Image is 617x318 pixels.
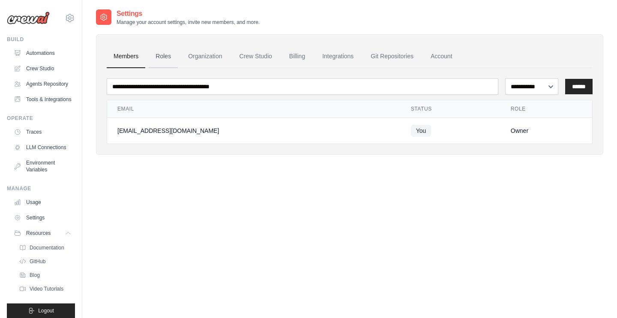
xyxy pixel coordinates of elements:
[26,230,51,237] span: Resources
[10,156,75,177] a: Environment Variables
[38,307,54,314] span: Logout
[117,9,260,19] h2: Settings
[30,244,64,251] span: Documentation
[7,185,75,192] div: Manage
[364,45,420,68] a: Git Repositories
[424,45,459,68] a: Account
[7,115,75,122] div: Operate
[10,62,75,75] a: Crew Studio
[107,45,145,68] a: Members
[10,77,75,91] a: Agents Repository
[10,125,75,139] a: Traces
[117,19,260,26] p: Manage your account settings, invite new members, and more.
[10,226,75,240] button: Resources
[107,100,401,118] th: Email
[117,126,390,135] div: [EMAIL_ADDRESS][DOMAIN_NAME]
[233,45,279,68] a: Crew Studio
[401,100,500,118] th: Status
[10,195,75,209] a: Usage
[10,93,75,106] a: Tools & Integrations
[15,255,75,267] a: GitHub
[15,242,75,254] a: Documentation
[315,45,360,68] a: Integrations
[30,272,40,279] span: Blog
[181,45,229,68] a: Organization
[10,141,75,154] a: LLM Connections
[282,45,312,68] a: Billing
[30,285,63,292] span: Video Tutorials
[7,303,75,318] button: Logout
[15,283,75,295] a: Video Tutorials
[149,45,178,68] a: Roles
[7,36,75,43] div: Build
[500,100,592,118] th: Role
[411,125,431,137] span: You
[511,126,582,135] div: Owner
[10,46,75,60] a: Automations
[30,258,45,265] span: GitHub
[10,211,75,225] a: Settings
[15,269,75,281] a: Blog
[7,12,50,24] img: Logo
